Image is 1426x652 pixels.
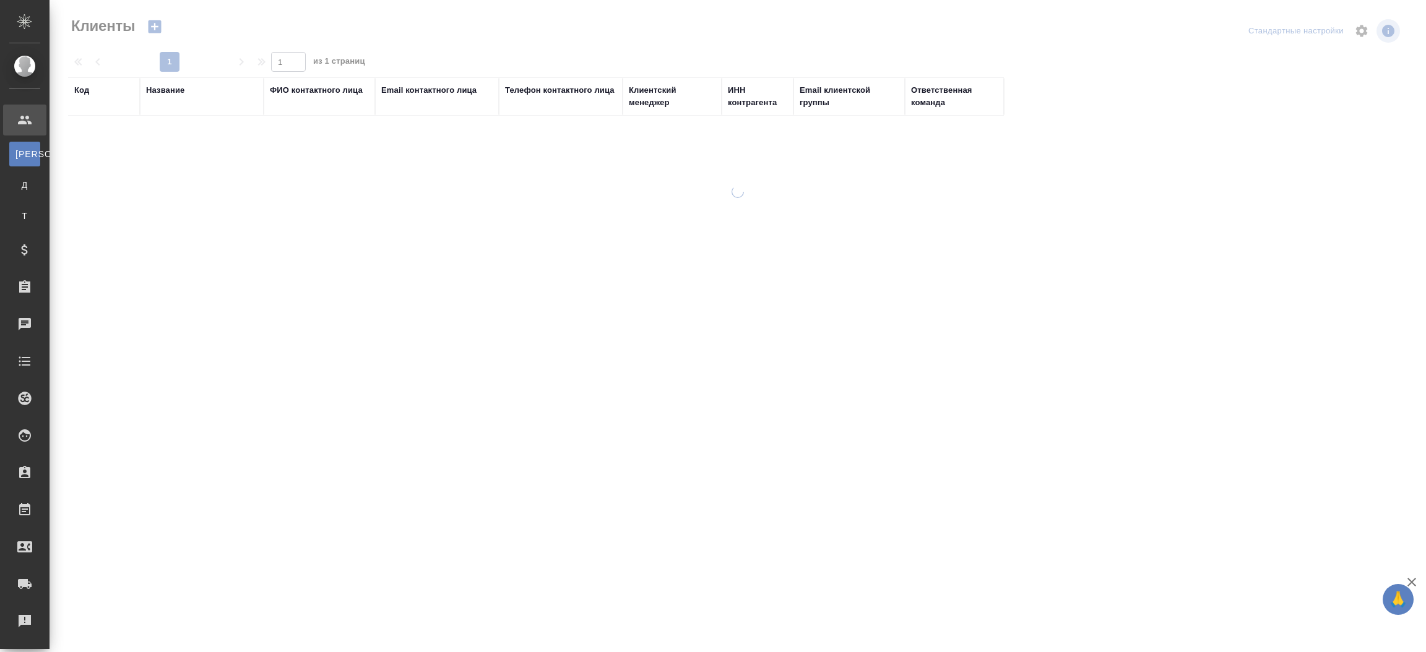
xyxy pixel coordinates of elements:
div: Код [74,84,89,97]
div: Название [146,84,184,97]
a: Т [9,204,40,228]
span: [PERSON_NAME] [15,148,34,160]
div: ИНН контрагента [728,84,787,109]
a: [PERSON_NAME] [9,142,40,166]
button: 🙏 [1383,584,1414,615]
span: 🙏 [1388,586,1409,612]
a: Д [9,173,40,197]
span: Т [15,210,34,222]
div: Клиентский менеджер [629,84,715,109]
span: Д [15,179,34,191]
div: Телефон контактного лица [505,84,615,97]
div: Email клиентской группы [800,84,899,109]
div: Email контактного лица [381,84,477,97]
div: ФИО контактного лица [270,84,363,97]
div: Ответственная команда [911,84,998,109]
